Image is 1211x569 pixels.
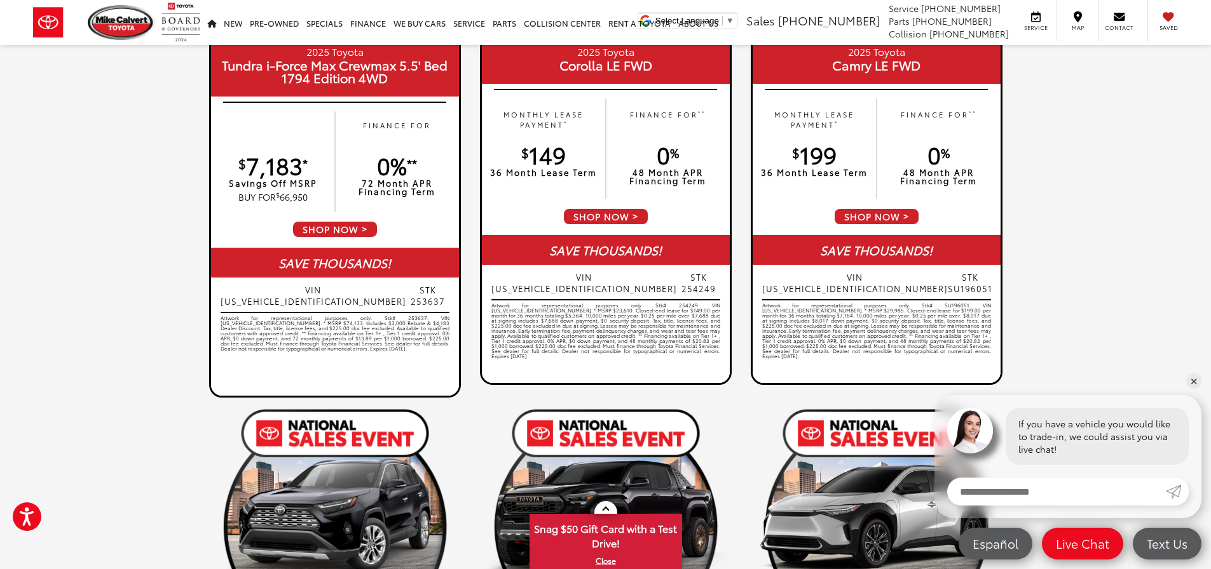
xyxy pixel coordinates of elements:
a: Live Chat [1042,528,1123,559]
a: Submit [1166,478,1189,505]
small: 2025 Toyota [214,44,456,58]
div: Artwork for representational purposes only. Stk# SU196051. VIN [US_VEHICLE_IDENTIFICATION_NUMBER]... [762,303,991,379]
span: STK 253637 [406,284,449,307]
span: Saved [1154,23,1182,32]
sup: % [670,144,679,161]
span: 0 [927,138,950,170]
span: Text Us [1140,535,1194,551]
span: [PHONE_NUMBER] [912,15,992,27]
span: STK SU196051 [948,271,992,294]
img: Agent profile photo [947,408,993,453]
sup: $ [238,154,246,172]
small: 2025 Toyota [756,44,997,58]
img: Mike Calvert Toyota [88,5,155,40]
span: STK 254249 [677,271,720,294]
p: MONTHLY LEASE PAYMENT [759,109,870,130]
p: BUY FOR 66,950 [217,191,329,203]
input: Enter your message [947,478,1166,505]
p: Savings Off MSRP [217,179,329,187]
small: 2025 Toyota [485,44,727,58]
p: FINANCE FOR [883,109,994,130]
span: 7,183 [238,149,303,181]
div: If you have a vehicle you would like to trade-in, we could assist you via live chat! [1006,408,1189,465]
p: MONTHLY LEASE PAYMENT [488,109,599,130]
span: Service [889,2,919,15]
div: Artwork for representational purposes only. Stk# 253637. VIN [US_VEHICLE_IDENTIFICATION_NUMBER]. ... [221,316,449,392]
span: 0% [377,149,407,181]
span: [PHONE_NUMBER] [921,2,1001,15]
span: Parts [889,15,910,27]
sup: $ [276,190,280,199]
span: VIN [US_VEHICLE_IDENTIFICATION_NUMBER] [762,271,948,294]
a: Text Us [1133,528,1201,559]
span: Español [966,535,1025,551]
span: Snag $50 Gift Card with a Test Drive! [531,515,681,554]
a: Español [959,528,1032,559]
span: VIN [US_VEHICLE_IDENTIFICATION_NUMBER] [491,271,677,294]
p: FINANCE FOR [341,120,453,141]
span: 0 [657,138,679,170]
span: 149 [521,138,566,170]
span: Collision [889,27,927,40]
span: [PHONE_NUMBER] [778,12,880,29]
sup: $ [792,144,800,161]
div: Artwork for representational purposes only. Stk# 254249. VIN [US_VEHICLE_IDENTIFICATION_NUMBER]. ... [491,303,720,379]
span: VIN [US_VEHICLE_IDENTIFICATION_NUMBER] [221,284,406,307]
span: 199 [792,138,837,170]
div: SAVE THOUSANDS! [753,235,1001,265]
span: Service [1022,23,1050,32]
span: Sales [746,12,775,29]
div: SAVE THOUSANDS! [211,248,459,278]
p: 36 Month Lease Term [759,168,870,177]
p: 36 Month Lease Term [488,168,599,177]
span: Live Chat [1050,535,1116,551]
span: Tundra i-Force Max Crewmax 5.5' Bed 1794 Edition 4WD [214,58,456,84]
p: 48 Month APR Financing Term [883,168,994,185]
span: ▼ [726,16,734,25]
span: SHOP NOW [563,208,649,225]
span: Corolla LE FWD [485,58,727,71]
sup: $ [521,144,529,161]
sup: % [941,144,950,161]
span: SHOP NOW [292,220,378,238]
span: Contact [1105,23,1133,32]
span: SHOP NOW [833,208,920,225]
p: 48 Month APR Financing Term [612,168,723,185]
p: FINANCE FOR [612,109,723,130]
span: Camry LE FWD [756,58,997,71]
span: Map [1064,23,1091,32]
div: SAVE THOUSANDS! [482,235,730,265]
p: 72 Month APR Financing Term [341,179,453,196]
span: [PHONE_NUMBER] [929,27,1009,40]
